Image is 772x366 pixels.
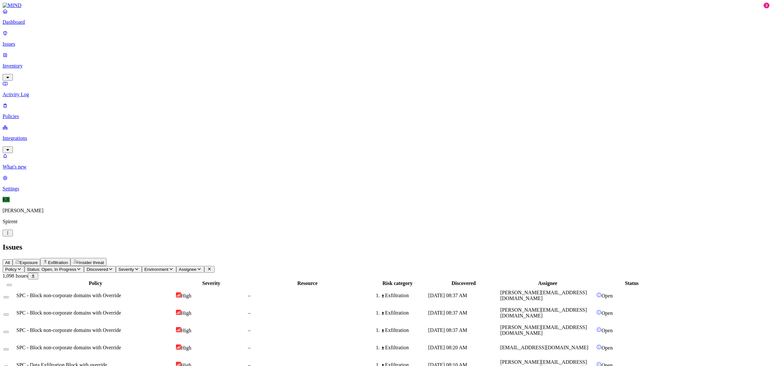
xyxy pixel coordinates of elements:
span: High [181,328,191,333]
img: status-open [596,310,602,315]
span: – [248,327,251,333]
p: Issues [3,41,769,47]
span: Open [602,310,613,316]
p: Spirent [3,219,769,224]
a: Inventory [3,52,769,80]
span: SPC - Block non-corporate domains with Override [16,293,121,298]
span: [DATE] 08:37 AM [428,293,467,298]
a: Issues [3,30,769,47]
span: Open [602,293,613,298]
div: Discovered [428,280,499,286]
span: [PERSON_NAME][EMAIL_ADDRESS][DOMAIN_NAME] [500,307,587,318]
img: severity-high [176,310,181,315]
div: Assignee [500,280,595,286]
button: Select row [4,314,9,316]
div: Risk category [368,280,427,286]
div: Exfiltration [381,327,427,333]
div: Severity [176,280,247,286]
img: status-open [596,327,602,332]
div: Status [596,280,667,286]
a: What's new [3,153,769,170]
a: MIND [3,3,769,8]
span: High [181,293,191,298]
div: Policy [16,280,175,286]
span: [PERSON_NAME][EMAIL_ADDRESS][DOMAIN_NAME] [500,325,587,336]
div: Exfiltration [381,345,427,351]
span: Discovered [87,267,108,272]
span: Environment [144,267,169,272]
button: Select all [7,284,12,286]
span: Status: Open, In Progress [27,267,76,272]
span: SPC - Block non-corporate domains with Override [16,310,121,316]
a: Integrations [3,124,769,152]
span: – [248,310,251,316]
span: Open [602,345,613,351]
span: Exposure [20,260,38,265]
p: Inventory [3,63,769,69]
span: Policy [5,267,17,272]
p: Settings [3,186,769,192]
img: MIND [3,3,22,8]
img: severity-high [176,327,181,332]
button: Select row [4,331,9,333]
span: High [181,310,191,316]
span: Open [602,328,613,333]
h2: Issues [3,243,769,252]
span: – [248,293,251,298]
span: [DATE] 08:37 AM [428,327,467,333]
span: [DATE] 08:37 AM [428,310,467,316]
img: status-open [596,292,602,297]
span: [DATE] 08:20 AM [428,345,467,350]
img: severity-high [176,344,181,350]
p: [PERSON_NAME] [3,208,769,214]
span: KR [3,197,10,202]
span: High [181,345,191,351]
span: SPC - Block non-corporate domains with Override [16,345,121,350]
span: Assignee [179,267,197,272]
span: Exfiltration [48,260,68,265]
span: 1,098 Issues [3,273,28,279]
a: Activity Log [3,81,769,97]
p: Policies [3,114,769,119]
span: [EMAIL_ADDRESS][DOMAIN_NAME] [500,345,588,350]
p: What's new [3,164,769,170]
span: All [5,260,10,265]
div: Exfiltration [381,310,427,316]
p: Activity Log [3,92,769,97]
button: Select row [4,296,9,298]
img: status-open [596,344,602,350]
div: Exfiltration [381,293,427,298]
span: [PERSON_NAME][EMAIL_ADDRESS][DOMAIN_NAME] [500,290,587,301]
span: – [248,345,251,350]
a: Policies [3,103,769,119]
img: severity-high [176,292,181,297]
div: Resource [248,280,367,286]
button: Select row [4,348,9,350]
p: Integrations [3,135,769,141]
span: Severity [118,267,134,272]
span: SPC - Block non-corporate domains with Override [16,327,121,333]
a: Settings [3,175,769,192]
span: Insider threat [79,260,104,265]
div: 3 [764,3,769,8]
a: Dashboard [3,8,769,25]
p: Dashboard [3,19,769,25]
